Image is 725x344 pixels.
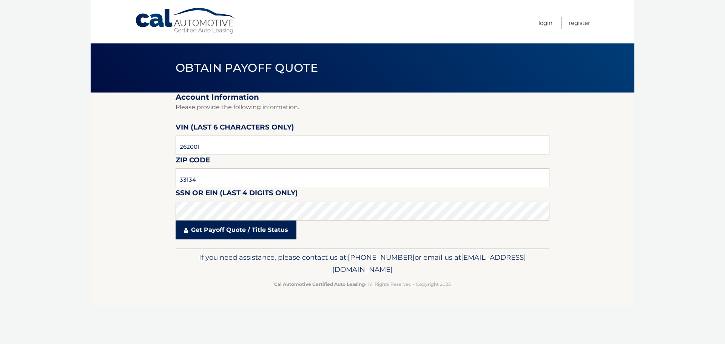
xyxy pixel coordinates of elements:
[180,280,545,288] p: - All Rights Reserved - Copyright 2025
[176,221,296,239] a: Get Payoff Quote / Title Status
[176,187,298,201] label: SSN or EIN (last 4 digits only)
[176,61,318,75] span: Obtain Payoff Quote
[176,154,210,168] label: Zip Code
[176,93,549,102] h2: Account Information
[176,122,294,136] label: VIN (last 6 characters only)
[135,8,237,34] a: Cal Automotive
[180,251,545,276] p: If you need assistance, please contact us at: or email us at
[274,281,365,287] strong: Cal Automotive Certified Auto Leasing
[569,17,590,29] a: Register
[538,17,552,29] a: Login
[348,253,415,262] span: [PHONE_NUMBER]
[176,102,549,113] p: Please provide the following information.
